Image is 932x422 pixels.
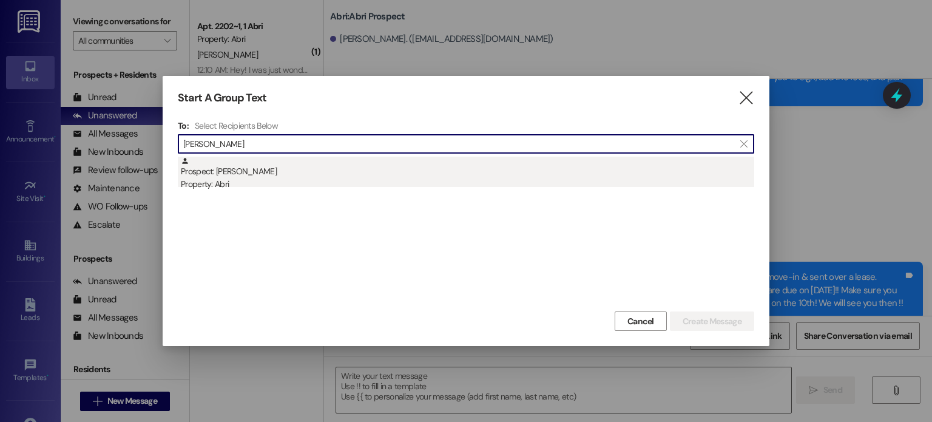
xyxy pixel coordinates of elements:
i:  [740,139,747,149]
div: Prospect: [PERSON_NAME]Property: Abri [178,157,754,187]
input: Search for any contact or apartment [183,135,734,152]
h4: Select Recipients Below [195,120,278,131]
i:  [738,92,754,104]
h3: To: [178,120,189,131]
button: Create Message [670,311,754,331]
button: Clear text [734,135,754,153]
div: Property: Abri [181,178,754,191]
div: Prospect: [PERSON_NAME] [181,157,754,191]
span: Create Message [683,315,741,328]
button: Cancel [615,311,667,331]
h3: Start A Group Text [178,91,266,105]
span: Cancel [627,315,654,328]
